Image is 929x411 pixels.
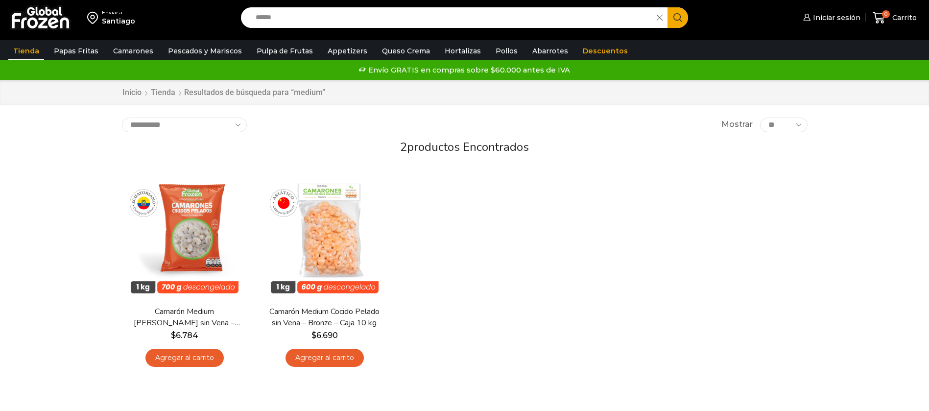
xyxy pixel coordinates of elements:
[122,118,247,132] select: Pedido de la tienda
[890,13,917,23] span: Carrito
[102,9,135,16] div: Enviar a
[171,331,198,340] bdi: 6.784
[810,13,860,23] span: Iniciar sesión
[286,349,364,367] a: Agregar al carrito: “Camarón Medium Cocido Pelado sin Vena - Bronze - Caja 10 kg”
[171,331,176,340] span: $
[323,42,372,60] a: Appetizers
[400,139,407,155] span: 2
[122,87,142,98] a: Inicio
[801,8,860,27] a: Iniciar sesión
[440,42,486,60] a: Hortalizas
[527,42,573,60] a: Abarrotes
[128,306,240,329] a: Camarón Medium [PERSON_NAME] sin Vena – Silver – Caja 10 kg
[184,88,325,97] h1: Resultados de búsqueda para “medium”
[311,331,338,340] bdi: 6.690
[578,42,633,60] a: Descuentos
[870,6,919,29] a: 0 Carrito
[122,87,325,98] nav: Breadcrumb
[667,7,688,28] button: Search button
[311,331,316,340] span: $
[377,42,435,60] a: Queso Crema
[407,139,529,155] span: productos encontrados
[108,42,158,60] a: Camarones
[491,42,523,60] a: Pollos
[49,42,103,60] a: Papas Fritas
[102,16,135,26] div: Santiago
[8,42,44,60] a: Tienda
[163,42,247,60] a: Pescados y Mariscos
[268,306,381,329] a: Camarón Medium Cocido Pelado sin Vena – Bronze – Caja 10 kg
[87,9,102,26] img: address-field-icon.svg
[721,119,753,130] span: Mostrar
[882,10,890,18] span: 0
[252,42,318,60] a: Pulpa de Frutas
[145,349,224,367] a: Agregar al carrito: “Camarón Medium Crudo Pelado sin Vena - Silver - Caja 10 kg”
[150,87,176,98] a: Tienda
